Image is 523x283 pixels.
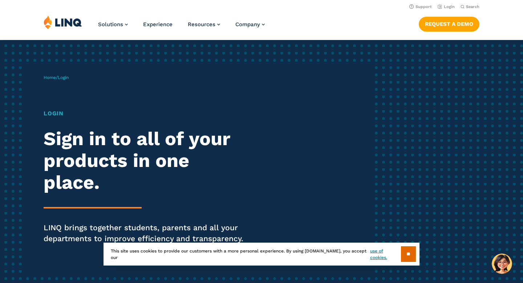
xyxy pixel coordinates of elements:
[409,4,432,9] a: Support
[492,254,512,274] button: Hello, have a question? Let’s chat.
[235,21,265,28] a: Company
[58,75,69,80] span: Login
[44,75,69,80] span: /
[419,15,479,31] nav: Button Navigation
[44,75,56,80] a: Home
[419,17,479,31] a: Request a Demo
[370,248,401,261] a: use of cookies.
[104,243,419,266] div: This site uses cookies to provide our customers with a more personal experience. By using [DOMAIN...
[98,21,128,28] a: Solutions
[44,109,245,118] h1: Login
[235,21,260,28] span: Company
[188,21,215,28] span: Resources
[98,15,265,39] nav: Primary Navigation
[188,21,220,28] a: Resources
[98,21,123,28] span: Solutions
[438,4,455,9] a: Login
[461,4,479,9] button: Open Search Bar
[44,128,245,193] h2: Sign in to all of your products in one place.
[466,4,479,9] span: Search
[143,21,173,28] a: Experience
[44,15,82,29] img: LINQ | K‑12 Software
[44,222,245,244] p: LINQ brings together students, parents and all your departments to improve efficiency and transpa...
